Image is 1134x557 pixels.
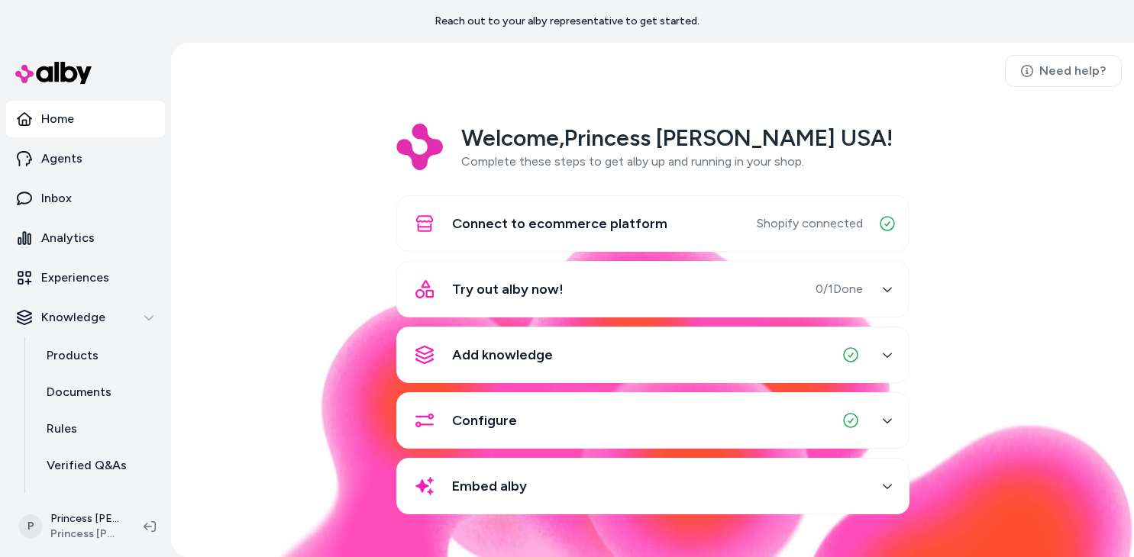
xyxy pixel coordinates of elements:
h2: Welcome, Princess [PERSON_NAME] USA ! [461,124,893,153]
a: Verified Q&As [31,447,165,484]
span: Add knowledge [452,344,553,365]
a: Analytics [6,220,165,256]
img: Logo [396,124,443,170]
a: Documents [31,374,165,411]
span: Configure [452,410,517,431]
button: Add knowledge [406,336,900,373]
p: Agents [41,150,82,168]
span: Try out alby now! [452,278,564,300]
span: Complete these steps to get alby up and running in your shop. [461,154,804,169]
p: Verified Q&As [47,456,127,475]
span: P [18,514,43,539]
p: Inbox [41,189,72,208]
a: Inbox [6,180,165,217]
a: Agents [6,140,165,177]
p: Experiences [41,269,109,287]
button: Configure [406,402,900,439]
button: Embed alby [406,468,900,504]
img: alby Bubble [171,224,1134,557]
p: Products [47,346,99,365]
p: Knowledge [41,308,105,327]
p: Princess [PERSON_NAME] USA Shopify [50,511,119,526]
a: Products [31,337,165,374]
p: Reach out to your alby representative to get started. [435,14,699,29]
button: Connect to ecommerce platformShopify connected [406,205,900,242]
img: alby Logo [15,62,92,84]
a: Experiences [6,259,165,296]
span: Shopify connected [757,214,863,233]
p: Documents [47,383,111,401]
span: Embed alby [452,475,527,497]
button: Knowledge [6,299,165,336]
p: Home [41,110,74,128]
button: PPrincess [PERSON_NAME] USA ShopifyPrincess [PERSON_NAME] USA [9,502,131,551]
span: Connect to ecommerce platform [452,213,667,234]
button: Try out alby now!0/1Done [406,271,900,307]
span: 0 / 1 Done [816,280,863,298]
a: Rules [31,411,165,447]
a: Home [6,101,165,137]
span: Princess [PERSON_NAME] USA [50,526,119,542]
a: Reviews [31,484,165,520]
p: Rules [47,420,77,438]
p: Analytics [41,229,95,247]
a: Need help? [1005,55,1122,87]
